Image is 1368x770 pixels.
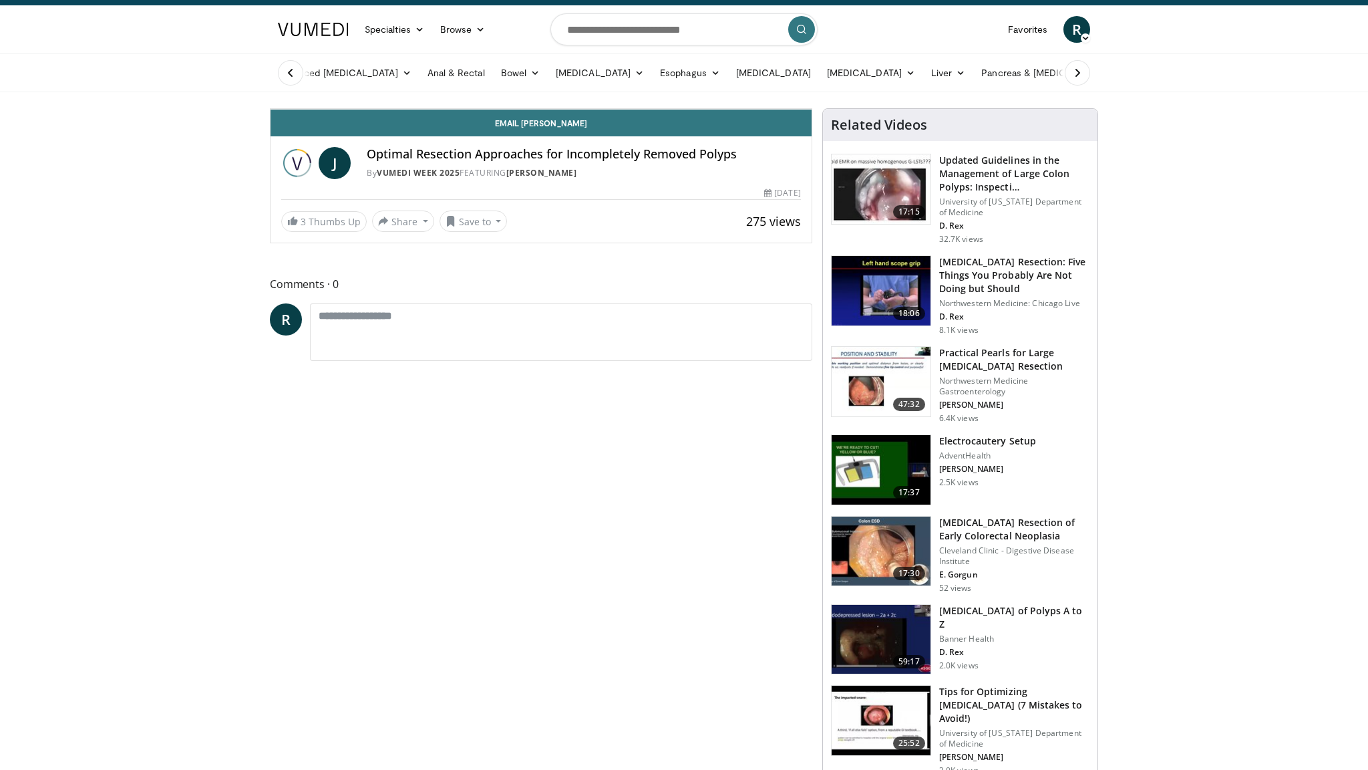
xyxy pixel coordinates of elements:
p: University of [US_STATE] Department of Medicine [939,728,1089,749]
p: E. Gorgun [939,569,1089,580]
a: 59:17 [MEDICAL_DATA] of Polyps A to Z Banner Health D. Rex 2.0K views [831,604,1089,675]
h3: [MEDICAL_DATA] of Polyps A to Z [939,604,1089,631]
a: [MEDICAL_DATA] [728,59,819,86]
a: Email [PERSON_NAME] [271,110,812,136]
span: Comments 0 [270,275,812,293]
p: Cleveland Clinic - Digestive Disease Institute [939,545,1089,567]
p: Northwestern Medicine Gastroenterology [939,376,1089,397]
a: 3 Thumbs Up [281,211,367,232]
img: bf168eeb-0ca8-416e-a810-04a26ed65824.150x105_q85_crop-smart_upscale.jpg [832,605,930,674]
a: R [1063,16,1090,43]
a: Browse [432,16,494,43]
div: By FEATURING [367,167,801,179]
a: Specialties [357,16,432,43]
a: [MEDICAL_DATA] [819,59,923,86]
span: 18:06 [893,307,925,320]
a: 17:37 Electrocautery Setup AdventHealth [PERSON_NAME] 2.5K views [831,434,1089,505]
h3: Updated Guidelines in the Management of Large Colon Polyps: Inspecti… [939,154,1089,194]
p: D. Rex [939,647,1089,658]
img: 0daeedfc-011e-4156-8487-34fa55861f89.150x105_q85_crop-smart_upscale.jpg [832,347,930,416]
p: 2.0K views [939,660,979,671]
h3: Practical Pearls for Large [MEDICAL_DATA] Resection [939,346,1089,373]
span: 17:15 [893,205,925,219]
a: 47:32 Practical Pearls for Large [MEDICAL_DATA] Resection Northwestern Medicine Gastroenterology ... [831,346,1089,424]
p: 8.1K views [939,325,979,336]
h3: Tips for Optimizing [MEDICAL_DATA] (7 Mistakes to Avoid!) [939,685,1089,725]
span: 3 [301,215,306,228]
a: Bowel [493,59,548,86]
h3: [MEDICAL_DATA] Resection of Early Colorectal Neoplasia [939,516,1089,543]
div: [DATE] [764,187,800,199]
img: Vumedi Week 2025 [281,147,313,179]
p: Northwestern Medicine: Chicago Live [939,298,1089,309]
p: AdventHealth [939,451,1036,461]
img: VuMedi Logo [278,23,349,36]
p: D. Rex [939,221,1089,231]
img: 2f3204fc-fe9c-4e55-bbc2-21ba8c8e5b61.150x105_q85_crop-smart_upscale.jpg [832,517,930,586]
p: [PERSON_NAME] [939,464,1036,475]
a: Favorites [1000,16,1055,43]
a: Advanced [MEDICAL_DATA] [270,59,419,86]
a: R [270,303,302,336]
h4: Optimal Resection Approaches for Incompletely Removed Polyps [367,147,801,162]
p: [PERSON_NAME] [939,400,1089,410]
span: 17:37 [893,486,925,499]
p: University of [US_STATE] Department of Medicine [939,197,1089,218]
p: 6.4K views [939,413,979,424]
span: 275 views [746,213,801,229]
button: Share [372,211,434,232]
a: 17:15 Updated Guidelines in the Management of Large Colon Polyps: Inspecti… University of [US_STA... [831,154,1089,245]
button: Save to [440,211,508,232]
h4: Related Videos [831,117,927,133]
span: 17:30 [893,567,925,580]
a: [MEDICAL_DATA] [548,59,652,86]
span: 25:52 [893,737,925,750]
video-js: Video Player [271,109,812,110]
a: Anal & Rectal [419,59,493,86]
h3: [MEDICAL_DATA] Resection: Five Things You Probably Are Not Doing but Should [939,255,1089,295]
a: 18:06 [MEDICAL_DATA] Resection: Five Things You Probably Are Not Doing but Should Northwestern Me... [831,255,1089,336]
img: 850778bb-8ad9-4cb4-ad3c-34ed2ae53136.150x105_q85_crop-smart_upscale.jpg [832,686,930,755]
p: [PERSON_NAME] [939,752,1089,763]
a: Liver [923,59,973,86]
img: 264924ef-8041-41fd-95c4-78b943f1e5b5.150x105_q85_crop-smart_upscale.jpg [832,256,930,326]
img: fad971be-1e1b-4bee-8d31-3c0c22ccf592.150x105_q85_crop-smart_upscale.jpg [832,435,930,505]
span: 47:32 [893,398,925,411]
img: dfcfcb0d-b871-4e1a-9f0c-9f64970f7dd8.150x105_q85_crop-smart_upscale.jpg [832,154,930,224]
a: Pancreas & [MEDICAL_DATA] [973,59,1130,86]
a: J [319,147,351,179]
p: D. Rex [939,311,1089,322]
p: 2.5K views [939,477,979,488]
a: 17:30 [MEDICAL_DATA] Resection of Early Colorectal Neoplasia Cleveland Clinic - Digestive Disease... [831,516,1089,594]
p: Banner Health [939,634,1089,644]
span: 59:17 [893,655,925,668]
a: Esophagus [652,59,728,86]
input: Search topics, interventions [550,13,818,45]
p: 32.7K views [939,234,983,245]
a: [PERSON_NAME] [506,167,577,178]
h3: Electrocautery Setup [939,434,1036,448]
p: 52 views [939,583,972,594]
a: Vumedi Week 2025 [377,167,460,178]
